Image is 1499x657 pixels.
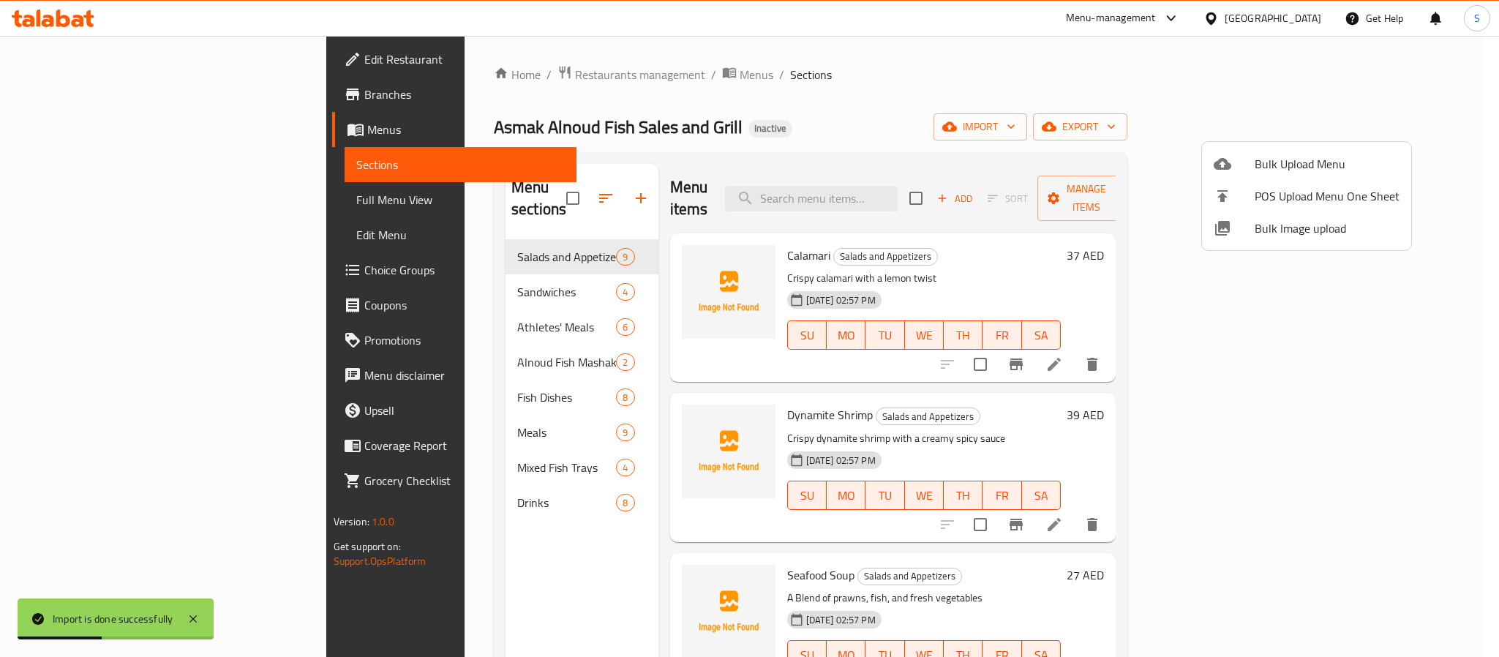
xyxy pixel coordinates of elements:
[1202,148,1411,180] li: Upload bulk menu
[53,611,173,627] div: Import is done successfully
[1202,180,1411,212] li: POS Upload Menu One Sheet
[1255,219,1400,237] span: Bulk Image upload
[1255,155,1400,173] span: Bulk Upload Menu
[1255,187,1400,205] span: POS Upload Menu One Sheet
